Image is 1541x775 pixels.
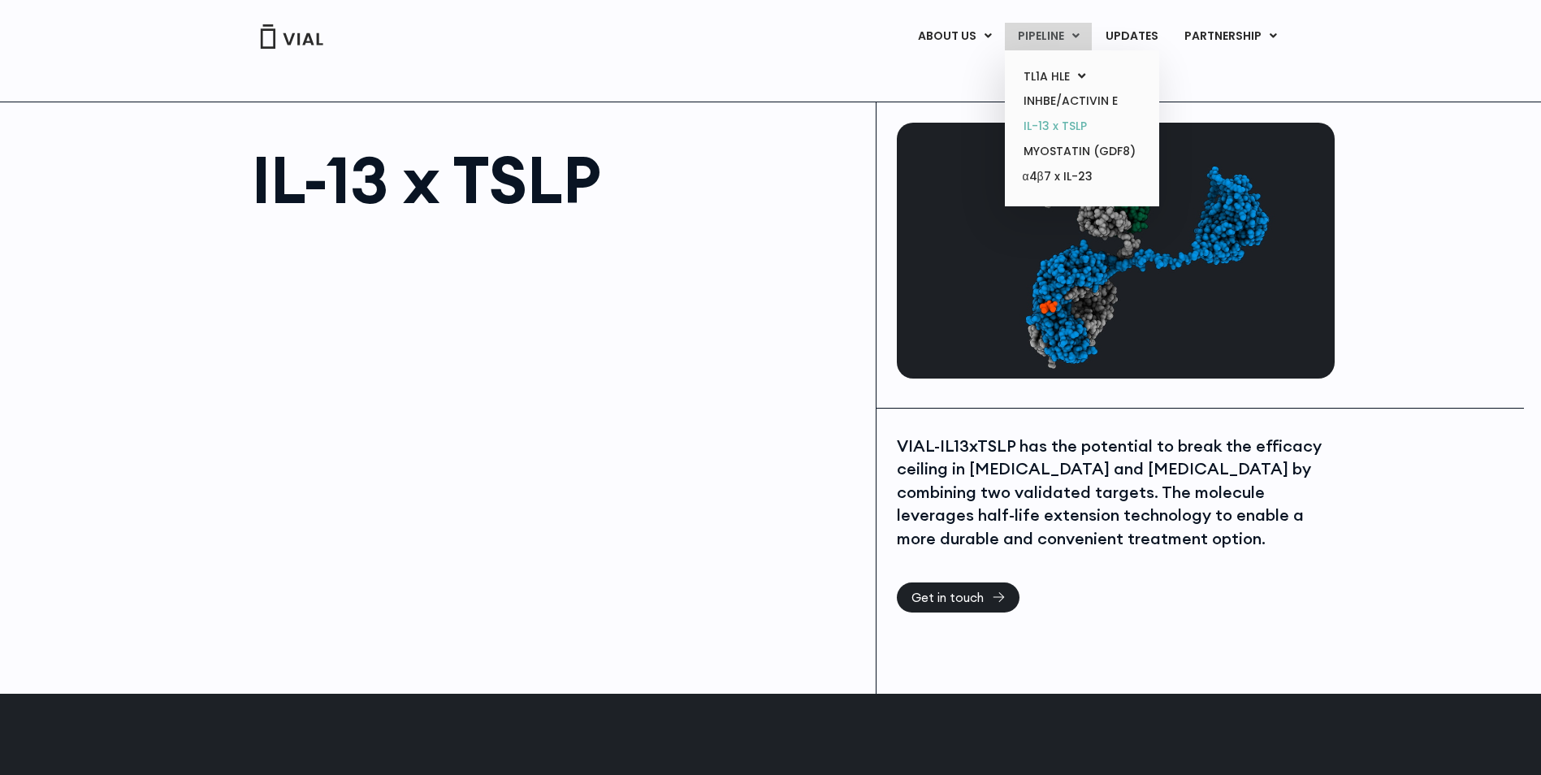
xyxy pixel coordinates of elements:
h1: IL-13 x TSLP [252,147,860,212]
a: Get in touch [897,582,1019,613]
a: ABOUT USMenu Toggle [905,23,1004,50]
a: PIPELINEMenu Toggle [1005,23,1092,50]
div: VIAL-IL13xTSLP has the potential to break the efficacy ceiling in [MEDICAL_DATA] and [MEDICAL_DAT... [897,435,1331,551]
span: Get in touch [911,591,984,604]
a: IL-13 x TSLP [1011,114,1153,139]
img: Vial Logo [259,24,324,49]
a: α4β7 x IL-23 [1011,164,1153,190]
a: TL1A HLEMenu Toggle [1011,64,1153,89]
a: INHBE/ACTIVIN E [1011,89,1153,114]
a: MYOSTATIN (GDF8) [1011,139,1153,164]
a: UPDATES [1093,23,1171,50]
a: PARTNERSHIPMenu Toggle [1171,23,1290,50]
